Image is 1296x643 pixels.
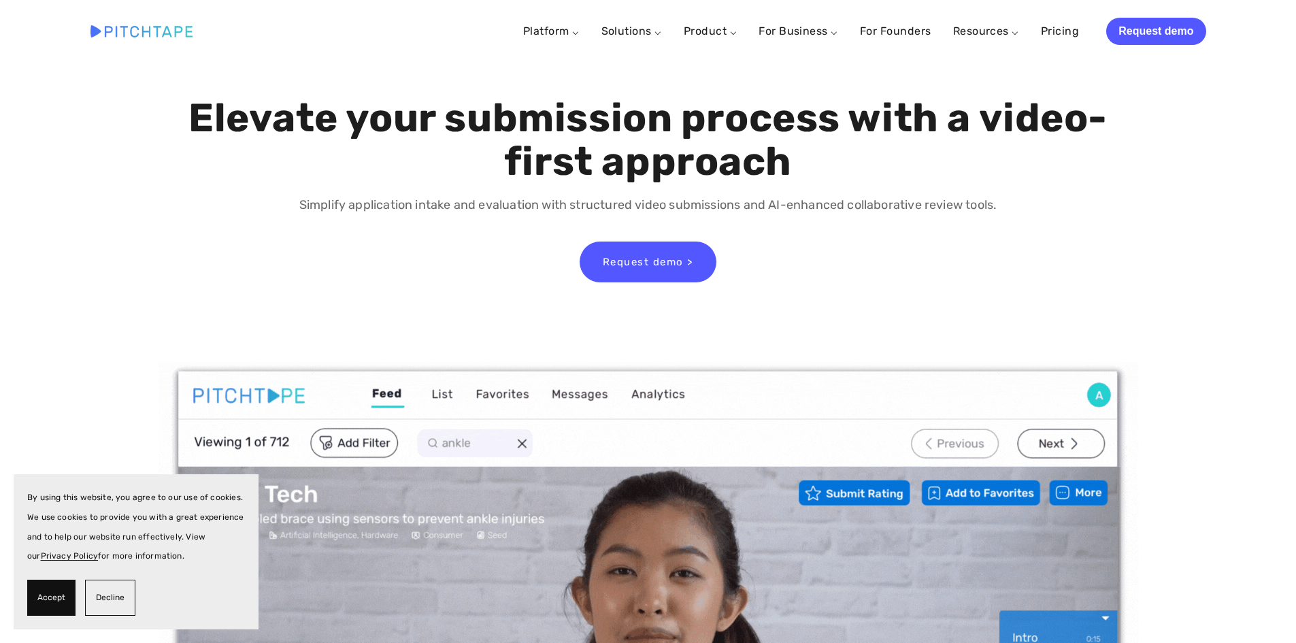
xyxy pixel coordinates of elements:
section: Cookie banner [14,474,259,629]
a: Pricing [1041,19,1079,44]
a: Privacy Policy [41,551,99,561]
a: For Business ⌵ [759,24,838,37]
p: By using this website, you agree to our use of cookies. We use cookies to provide you with a grea... [27,488,245,566]
button: Decline [85,580,135,616]
a: Platform ⌵ [523,24,580,37]
h1: Elevate your submission process with a video-first approach [185,97,1111,184]
button: Accept [27,580,76,616]
a: For Founders [860,19,931,44]
span: Decline [96,588,124,608]
a: Request demo [1106,18,1206,45]
a: Request demo > [580,242,716,282]
a: Resources ⌵ [953,24,1019,37]
span: Accept [37,588,65,608]
a: Product ⌵ [684,24,737,37]
img: Pitchtape | Video Submission Management Software [90,25,193,37]
a: Solutions ⌵ [601,24,662,37]
p: Simplify application intake and evaluation with structured video submissions and AI-enhanced coll... [185,195,1111,215]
